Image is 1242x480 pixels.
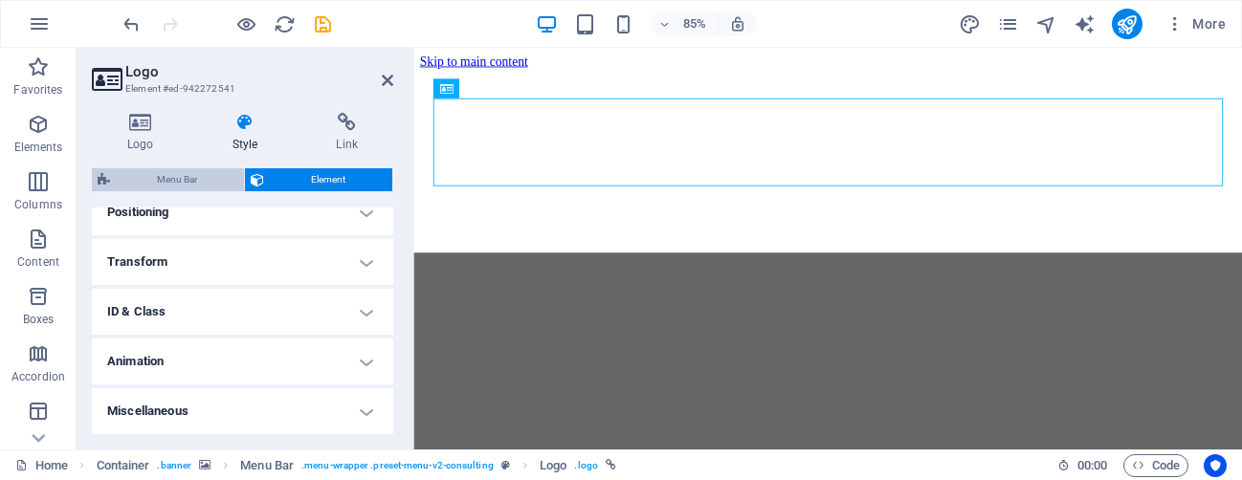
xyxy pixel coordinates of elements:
span: Click to select. Double-click to edit [540,454,566,477]
h4: Positioning [92,189,393,235]
button: reload [273,12,296,35]
span: . logo [574,454,597,477]
button: text_generator [1074,12,1097,35]
span: . banner [157,454,191,477]
span: Click to select. Double-click to edit [240,454,294,477]
h6: Session time [1057,454,1108,477]
i: Design (Ctrl+Alt+Y) [959,13,981,35]
span: Click to select. Double-click to edit [97,454,150,477]
h4: Transform [92,239,393,285]
button: save [311,12,334,35]
p: Content [17,254,59,270]
p: Columns [14,197,62,212]
i: Navigator [1035,13,1057,35]
button: Usercentrics [1204,454,1227,477]
h4: Animation [92,338,393,384]
i: AI Writer [1074,13,1096,35]
h4: Link [300,113,393,153]
i: This element contains a background [199,460,211,470]
span: . menu-wrapper .preset-menu-v2-consulting [301,454,494,477]
nav: breadcrumb [97,454,616,477]
i: Save (Ctrl+S) [312,13,334,35]
span: 00 00 [1077,454,1107,477]
button: More [1158,9,1233,39]
h4: Miscellaneous [92,388,393,434]
p: Favorites [13,82,62,98]
span: Element [270,168,387,191]
i: Reload page [274,13,296,35]
button: Element [245,168,392,191]
i: This element is linked [606,460,616,470]
button: publish [1112,9,1142,39]
span: Code [1132,454,1180,477]
h3: Element #ed-942272541 [125,80,355,98]
h4: ID & Class [92,289,393,335]
p: Elements [14,140,63,155]
button: undo [120,12,143,35]
a: Click to cancel selection. Double-click to open Pages [15,454,68,477]
button: pages [997,12,1020,35]
button: 85% [651,12,719,35]
p: Accordion [11,369,65,384]
span: More [1165,14,1226,33]
i: On resize automatically adjust zoom level to fit chosen device. [729,15,746,33]
button: design [959,12,982,35]
i: Pages (Ctrl+Alt+S) [997,13,1019,35]
button: Code [1123,454,1188,477]
h4: Style [197,113,301,153]
button: Click here to leave preview mode and continue editing [234,12,257,35]
i: This element is a customizable preset [501,460,510,470]
a: Skip to main content [8,8,135,24]
h6: 85% [679,12,710,35]
i: Publish [1116,13,1138,35]
span: : [1091,458,1094,472]
h2: Logo [125,63,393,80]
p: Boxes [23,312,55,327]
span: Menu Bar [116,168,238,191]
button: Menu Bar [92,168,244,191]
h4: Logo [92,113,197,153]
i: Undo: Move elements (Ctrl+Z) [121,13,143,35]
button: navigator [1035,12,1058,35]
